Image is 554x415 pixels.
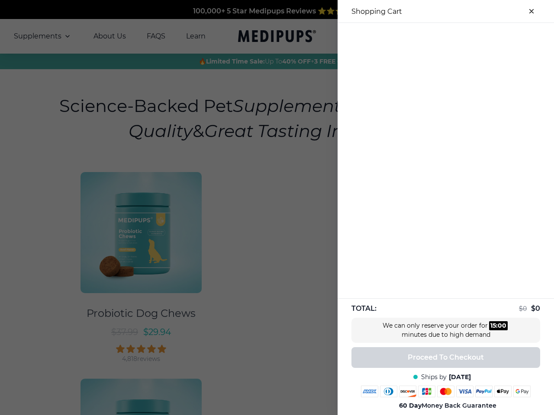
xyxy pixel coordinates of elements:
span: $ 0 [531,304,540,313]
img: visa [456,386,473,397]
button: close-cart [523,3,540,20]
img: google [513,386,531,397]
img: mastercard [437,386,454,397]
img: discover [399,386,416,397]
span: Ships by [421,373,447,381]
img: paypal [475,386,493,397]
div: : [489,321,508,330]
span: $ 0 [519,305,527,313]
span: Money Back Guarantee [399,402,496,410]
span: [DATE] [449,373,471,381]
img: diners-club [380,386,397,397]
div: 15 [490,321,496,330]
div: We can only reserve your order for minutes due to high demand [381,321,511,339]
div: 00 [498,321,506,330]
span: TOTAL: [351,304,377,313]
img: amex [361,386,378,397]
img: jcb [418,386,435,397]
h3: Shopping Cart [351,7,402,16]
strong: 60 Day [399,402,422,409]
img: apple [494,386,512,397]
